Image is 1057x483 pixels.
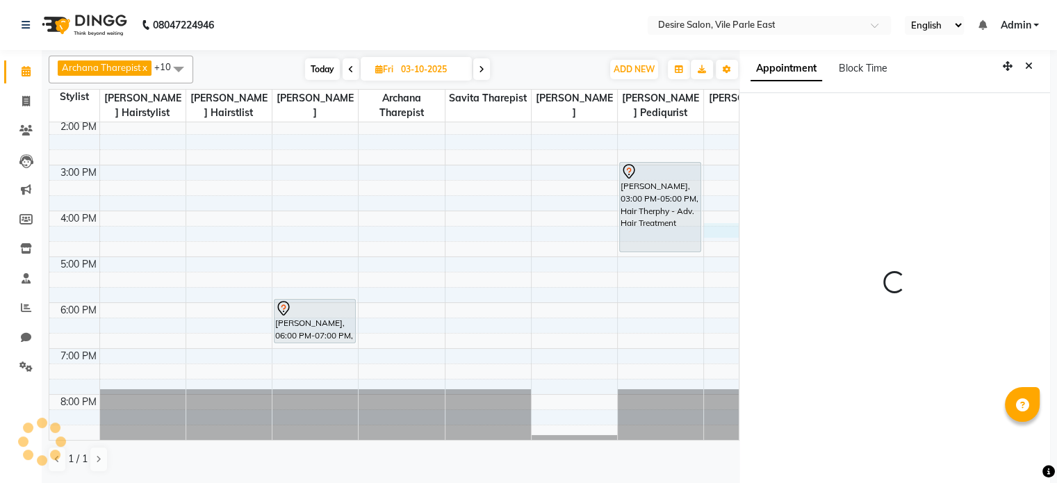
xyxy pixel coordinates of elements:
div: [PERSON_NAME], 06:00 PM-07:00 PM, Premium Facial - Hifu Medi. [275,300,355,343]
span: Archana Tharepist [62,62,141,73]
span: savita Tharepist [445,90,531,107]
div: 5:00 PM [58,257,99,272]
span: +10 [154,61,181,72]
span: Appointment [751,56,822,81]
b: 08047224946 [153,6,214,44]
span: Admin [1000,18,1031,33]
span: [PERSON_NAME] [532,90,617,122]
div: 4:00 PM [58,211,99,226]
button: ADD NEW [610,60,658,79]
span: Fri [372,64,397,74]
span: [PERSON_NAME] Hairstylist [100,90,186,122]
div: Stylist [49,90,99,104]
span: Archana Tharepist [359,90,444,122]
img: logo [35,6,131,44]
div: [PERSON_NAME], 03:00 PM-05:00 PM, Hair Therphy - Adv. Hair Treatment [620,163,700,252]
span: ADD NEW [614,64,655,74]
span: Today [305,58,340,80]
span: Block Time [839,62,887,74]
a: x [141,62,147,73]
div: 2:00 PM [58,120,99,134]
div: 7:00 PM [58,349,99,363]
div: 6:00 PM [58,303,99,318]
div: 3:00 PM [58,165,99,180]
span: [PERSON_NAME] [704,90,789,122]
span: 1 / 1 [68,452,88,466]
button: Close [1019,56,1039,77]
input: 2025-10-03 [397,59,466,80]
span: [PERSON_NAME] Pediqurist [618,90,703,122]
div: 8:00 PM [58,395,99,409]
span: [PERSON_NAME] Hairstlist [186,90,272,122]
span: [PERSON_NAME] [272,90,358,122]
